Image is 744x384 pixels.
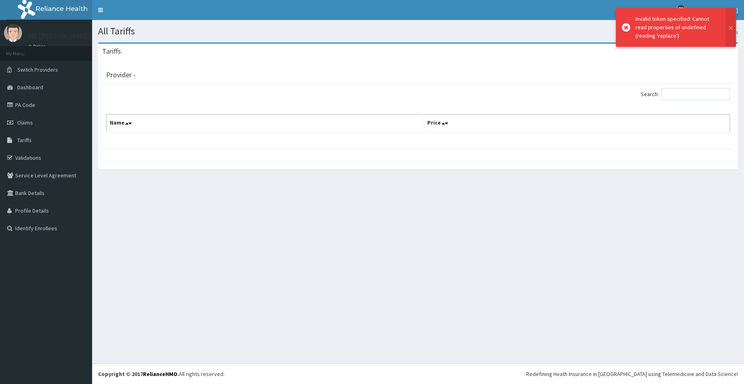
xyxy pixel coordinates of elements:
[17,137,32,144] span: Tariffs
[526,370,738,378] div: Redefining Heath Insurance in [GEOGRAPHIC_DATA] using Telemedicine and Data Science!
[28,44,47,49] a: Online
[661,88,730,100] input: Search:
[635,15,718,40] div: Invalid token specified: Cannot read properties of undefined (reading 'replace')
[98,370,179,378] strong: Copyright © 2017 .
[691,6,738,14] span: MR [PERSON_NAME]
[28,32,91,40] p: MR [PERSON_NAME]
[17,84,43,91] span: Dashboard
[17,66,58,73] span: Switch Providers
[106,71,136,78] h3: Provider -
[102,48,121,55] h3: Tariffs
[17,119,33,126] span: Claims
[92,364,744,384] footer: All rights reserved.
[676,5,686,15] img: User Image
[107,115,424,133] th: Name
[143,370,177,378] a: RelianceHMO
[98,26,738,36] h1: All Tariffs
[4,24,22,42] img: User Image
[641,88,730,100] label: Search:
[424,115,730,133] th: Price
